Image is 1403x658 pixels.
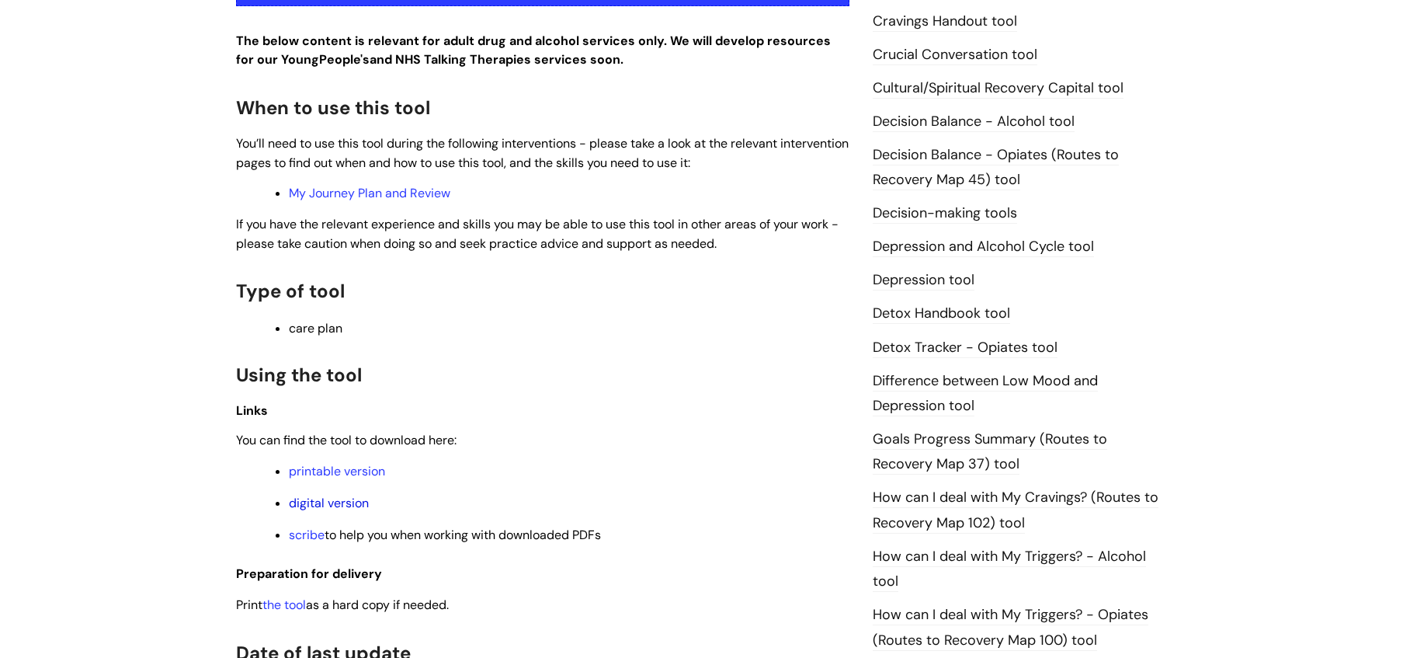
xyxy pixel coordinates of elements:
a: Crucial Conversation tool [873,45,1037,65]
a: How can I deal with My Triggers? - Alcohol tool [873,547,1146,592]
span: Type of tool [236,279,345,303]
span: You’ll need to use this tool during the following interventions - please take a look at the relev... [236,135,849,171]
span: to help you when working with downloaded PDFs [289,527,601,543]
a: How can I deal with My Triggers? - Opiates (Routes to Recovery Map 100) tool [873,605,1148,650]
span: You can find the tool to download here: [236,432,457,448]
span: If you have the relevant experience and skills you may be able to use this tool in other areas of... [236,216,839,252]
a: Detox Handbook tool [873,304,1010,324]
a: printable version [289,463,385,479]
a: Decision-making tools [873,204,1017,224]
span: Preparation for delivery [236,566,382,582]
span: Using the tool [236,363,362,387]
a: Cultural/Spiritual Recovery Capital tool [873,78,1123,99]
a: Cravings Handout tool [873,12,1017,32]
a: digital version [289,495,369,511]
strong: The below content is relevant for adult drug and alcohol services only. We will develop resources... [236,33,831,68]
a: Depression tool [873,270,974,291]
span: care plan [289,320,342,336]
span: When to use this tool [236,96,430,120]
a: Detox Tracker - Opiates tool [873,338,1057,358]
a: the tool [262,597,306,613]
a: Depression and Alcohol Cycle tool [873,237,1094,257]
a: Goals Progress Summary (Routes to Recovery Map 37) tool [873,430,1107,475]
a: Decision Balance - Alcohol tool [873,112,1075,132]
a: scribe [289,527,325,543]
a: Decision Balance - Opiates (Routes to Recovery Map 45) tool [873,145,1119,190]
a: Difference between Low Mood and Depression tool [873,371,1098,416]
span: Print as a hard copy if needed. [236,597,449,613]
strong: People's [319,51,370,68]
span: Links [236,402,268,419]
a: My Journey Plan and Review [289,185,450,201]
a: How can I deal with My Cravings? (Routes to Recovery Map 102) tool [873,488,1158,533]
